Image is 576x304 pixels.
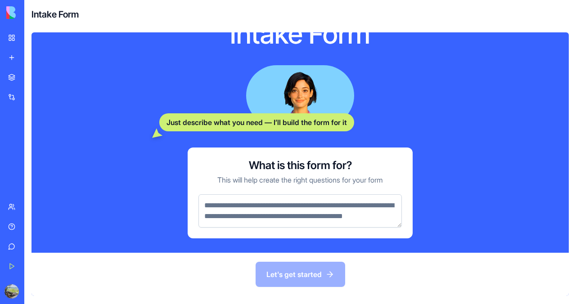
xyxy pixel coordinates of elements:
[127,17,473,51] h1: Intake Form
[249,158,352,173] h3: What is this form for?
[159,113,354,131] div: Just describe what you need — I’ll build the form for it
[31,8,79,21] h4: Intake Form
[4,284,19,299] img: ACg8ocJh3mde-QdSEza-D8CIlKt1reGZdLNdU-SppRPZ8_r_0WA5aDvmoQ=s96-c
[217,174,383,185] p: This will help create the right questions for your form
[6,6,62,19] img: logo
